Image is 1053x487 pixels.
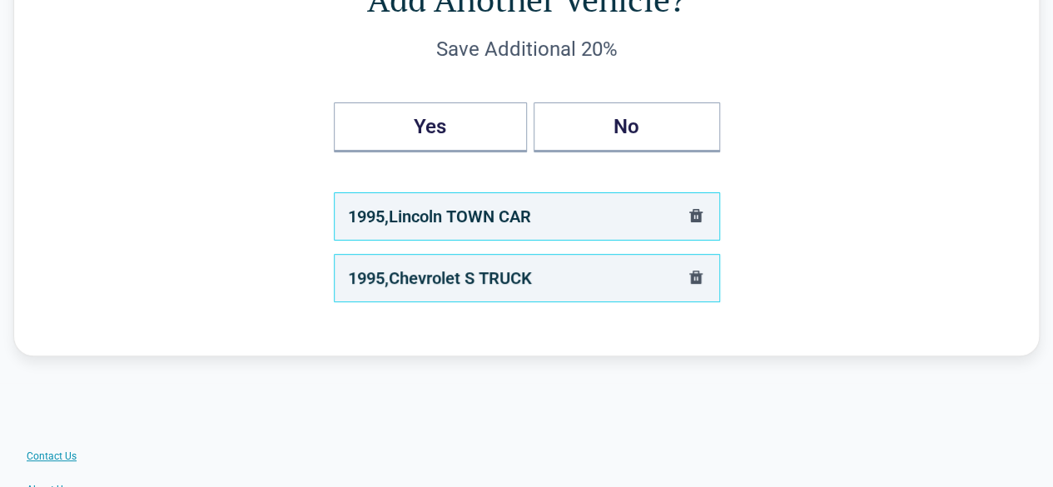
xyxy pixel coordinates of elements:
[334,102,720,152] div: Add Another Vehicles?
[334,102,527,152] button: Yes
[348,265,532,291] div: 1995 , Chevrolet S TRUCK
[81,36,972,62] div: Save Additional 20%
[27,450,77,463] a: Contact Us
[348,203,531,230] div: 1995 , Lincoln TOWN CAR
[686,267,706,290] button: delete
[534,102,720,152] button: No
[686,206,706,228] button: delete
